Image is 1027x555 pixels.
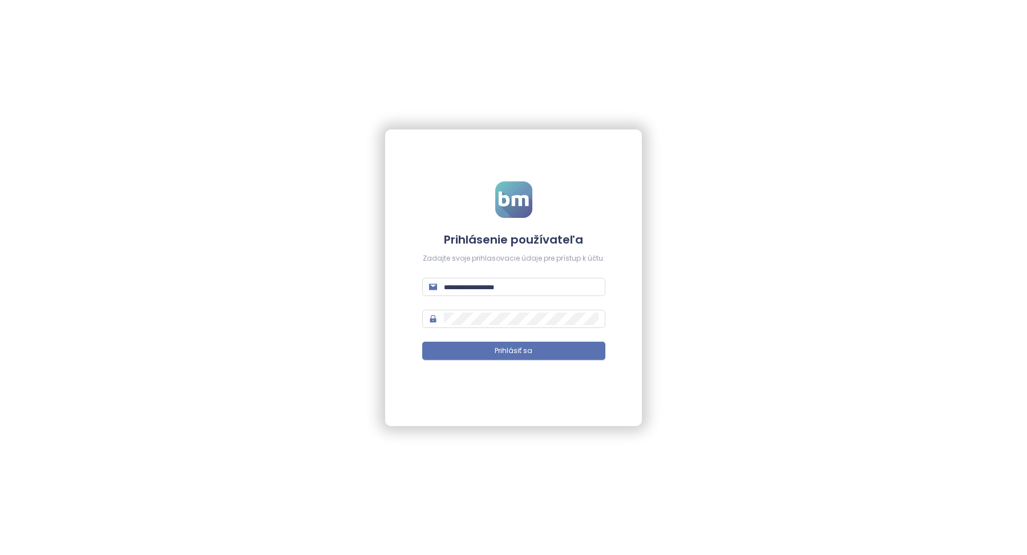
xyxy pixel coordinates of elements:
[495,181,532,218] img: logo
[429,315,437,323] span: lock
[495,346,532,357] span: Prihlásiť sa
[422,342,605,360] button: Prihlásiť sa
[422,232,605,248] h4: Prihlásenie používateľa
[422,253,605,264] div: Zadajte svoje prihlasovacie údaje pre prístup k účtu.
[429,283,437,291] span: mail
